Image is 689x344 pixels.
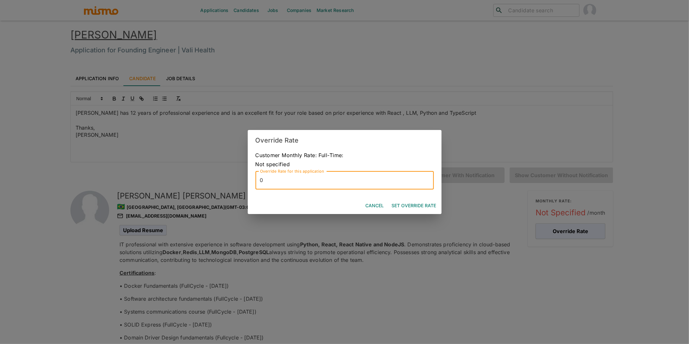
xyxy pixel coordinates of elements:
[256,151,434,169] div: Customer Monthly Rate: Full-Time:
[363,200,387,212] button: Cancel
[389,200,439,212] button: Set Override Rate
[248,130,442,151] h2: Override Rate
[256,160,434,169] div: Not specified
[260,168,324,174] label: Override Rate for this application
